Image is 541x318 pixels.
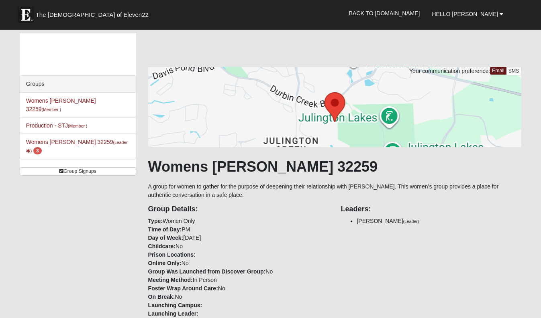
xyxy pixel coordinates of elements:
[18,7,34,23] img: Eleven22 logo
[20,76,136,93] div: Groups
[36,11,149,19] span: The [DEMOGRAPHIC_DATA] of Eleven22
[20,167,136,176] a: Group Signups
[403,219,419,224] small: (Leader)
[341,205,521,214] h4: Leaders:
[14,3,174,23] a: The [DEMOGRAPHIC_DATA] of Eleven22
[148,205,329,214] h4: Group Details:
[148,294,175,300] strong: On Break:
[148,235,184,241] strong: Day of Week:
[148,243,176,249] strong: Childcare:
[490,67,506,75] a: Email
[409,68,490,74] span: Your communication preference:
[148,226,182,233] strong: Time of Day:
[26,140,128,153] small: (Leader )
[148,302,202,308] strong: Launching Campus:
[42,107,61,112] small: (Member )
[357,217,521,225] li: [PERSON_NAME]
[33,147,42,154] span: number of pending members
[343,3,426,23] a: Back to [DOMAIN_NAME]
[26,122,88,129] a: Production - STJ(Member )
[26,97,96,112] a: Womens [PERSON_NAME] 32259(Member )
[26,139,128,154] a: Womens [PERSON_NAME] 32259(Leader) 3
[148,158,522,175] h1: Womens [PERSON_NAME] 32259
[432,11,498,17] span: Hello [PERSON_NAME]
[148,285,218,292] strong: Foster Wrap Around Care:
[68,124,87,128] small: (Member )
[506,67,522,75] a: SMS
[426,4,509,24] a: Hello [PERSON_NAME]
[148,277,193,283] strong: Meeting Method:
[148,268,266,275] strong: Group Was Launched from Discover Group:
[148,218,163,224] strong: Type:
[148,260,182,266] strong: Online Only:
[148,251,196,258] strong: Prison Locations:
